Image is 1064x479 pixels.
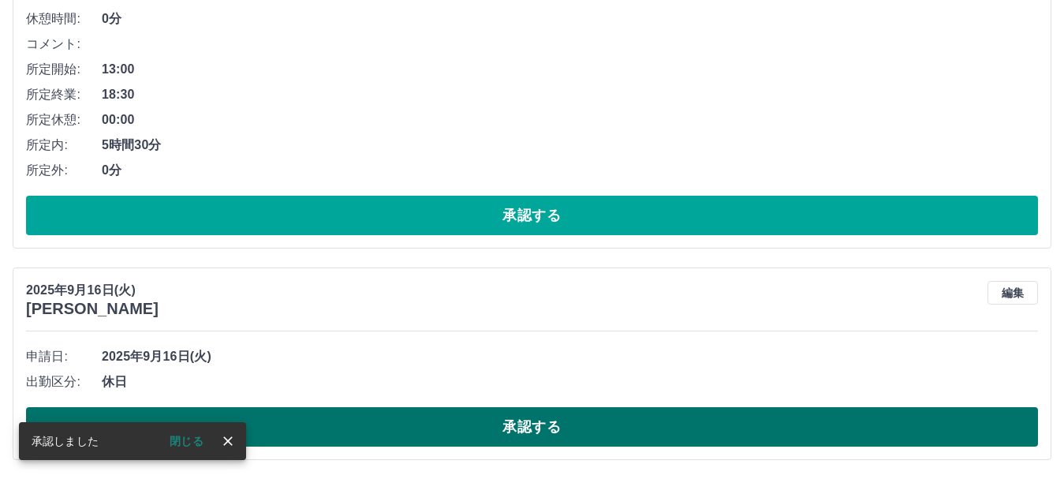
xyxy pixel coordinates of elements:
[987,281,1038,305] button: 編集
[26,60,102,79] span: 所定開始:
[26,161,102,180] span: 所定外:
[216,429,240,453] button: close
[26,372,102,391] span: 出勤区分:
[102,85,1038,104] span: 18:30
[32,427,99,455] div: 承認しました
[102,9,1038,28] span: 0分
[26,9,102,28] span: 休憩時間:
[102,161,1038,180] span: 0分
[102,136,1038,155] span: 5時間30分
[26,110,102,129] span: 所定休憩:
[26,347,102,366] span: 申請日:
[26,136,102,155] span: 所定内:
[102,110,1038,129] span: 00:00
[26,85,102,104] span: 所定終業:
[26,35,102,54] span: コメント:
[102,60,1038,79] span: 13:00
[102,347,1038,366] span: 2025年9月16日(火)
[26,196,1038,235] button: 承認する
[157,429,216,453] button: 閉じる
[26,300,159,318] h3: [PERSON_NAME]
[26,407,1038,447] button: 承認する
[102,372,1038,391] span: 休日
[26,281,159,300] p: 2025年9月16日(火)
